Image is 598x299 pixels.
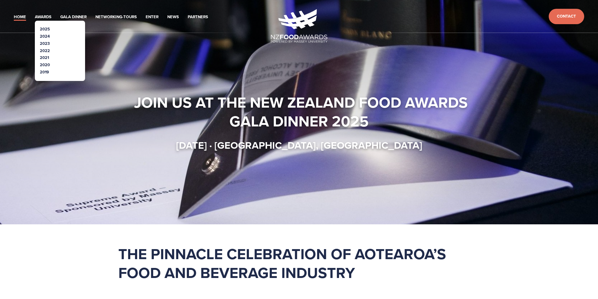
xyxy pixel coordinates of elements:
a: Enter [146,13,159,21]
a: 2020 [40,62,50,68]
a: 2022 [40,48,50,54]
a: 2025 [40,26,50,32]
strong: Join us at the New Zealand Food Awards Gala Dinner 2025 [134,91,471,132]
a: 2023 [40,40,50,46]
a: Gala Dinner [60,13,87,21]
a: 2019 [40,69,49,75]
h1: The pinnacle celebration of Aotearoa’s food and beverage industry [118,244,480,282]
a: Home [14,13,26,21]
a: Partners [188,13,208,21]
a: News [167,13,179,21]
a: Networking-Tours [95,13,137,21]
a: Awards [35,13,51,21]
a: 2021 [40,55,49,61]
a: 2024 [40,33,50,39]
strong: [DATE] · [GEOGRAPHIC_DATA], [GEOGRAPHIC_DATA] [176,138,422,152]
a: Contact [549,9,584,24]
